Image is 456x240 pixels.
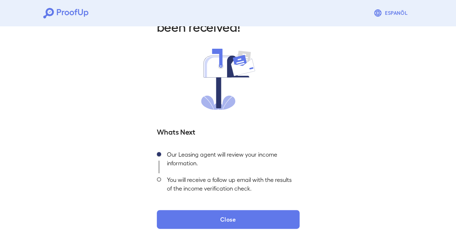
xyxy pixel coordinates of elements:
[371,6,413,20] button: Espanõl
[161,173,300,198] div: You will receive a follow up email with the results of the income verification check.
[157,210,300,229] button: Close
[201,49,255,110] img: received.svg
[157,126,300,136] h5: Whats Next
[161,148,300,173] div: Our Leasing agent will review your income information.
